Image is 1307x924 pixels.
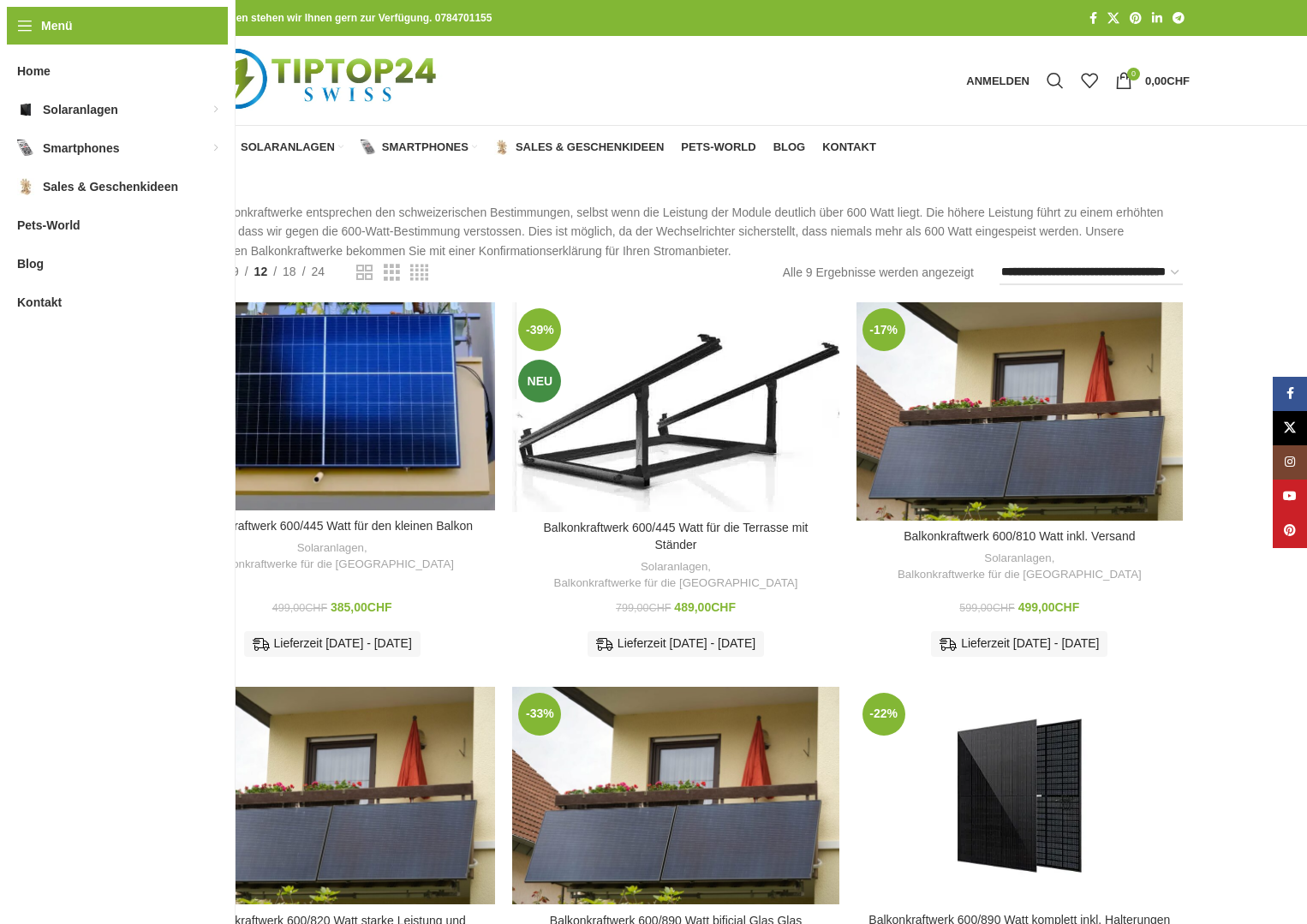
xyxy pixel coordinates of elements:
div: , [521,559,830,591]
a: Pinterest Social Link [1273,514,1307,548]
span: 0 [1127,68,1140,80]
a: LinkedIn Social Link [1147,7,1167,30]
span: 12 [254,265,268,278]
a: Balkonkraftwerk 600/445 Watt für die Terrasse mit Ständer [544,521,809,551]
a: Rasteransicht 4 [410,262,428,283]
a: X Social Link [1102,7,1125,30]
a: Balkonkraftwerk 600/445 Watt für den kleinen Balkon [169,302,495,510]
span: Home [17,56,51,86]
img: Solaranlagen [17,101,34,118]
a: Telegram Social Link [1167,7,1190,30]
a: Pets-World [681,130,755,164]
span: Solaranlagen [43,94,118,125]
span: Pets-World [17,210,81,241]
span: Smartphones [43,133,119,164]
span: CHF [305,602,327,614]
span: Neu [518,360,561,402]
a: Smartphones [361,130,477,164]
div: Meine Wunschliste [1072,63,1107,98]
a: Pinterest Social Link [1125,7,1147,30]
a: Facebook Social Link [1273,377,1307,411]
a: Sales & Geschenkideen [494,130,664,164]
a: Balkonkraftwerk 600/890 Watt komplett inkl. Halterungen inkl. Lieferung [856,687,1183,904]
span: -17% [862,308,905,351]
a: Anmelden [958,63,1038,98]
a: Blog [773,130,806,164]
a: YouTube Social Link [1273,480,1307,514]
bdi: 799,00 [616,602,671,614]
a: 18 [277,262,302,281]
span: Blog [17,248,44,279]
span: Anmelden [966,75,1029,86]
img: Smartphones [361,140,376,155]
bdi: 499,00 [272,602,327,614]
a: Balkonkraftwerk 600/820 Watt starke Leistung und höchste Qualität [169,687,495,905]
a: X Social Link [1273,411,1307,445]
a: Instagram Social Link [1273,445,1307,480]
strong: Bei allen Fragen stehen wir Ihnen gern zur Verfügung. 0784701155 [169,12,492,24]
div: Lieferzeit [DATE] - [DATE] [244,631,421,657]
span: -22% [862,693,905,736]
span: 9 [232,265,239,278]
a: Rasteransicht 2 [356,262,373,283]
div: Lieferzeit [DATE] - [DATE] [588,631,764,657]
span: CHF [1167,75,1190,87]
bdi: 599,00 [959,602,1014,614]
a: Rasteransicht 3 [384,262,400,283]
select: Shop-Reihenfolge [1000,260,1183,285]
a: Facebook Social Link [1084,7,1102,30]
bdi: 489,00 [674,600,736,614]
a: 24 [306,262,331,281]
a: Solaranlagen [219,130,343,164]
img: Tiptop24 Nachhaltige & Faire Produkte [169,36,480,125]
a: Balkonkraftwerk 600/810 Watt inkl. Versand [856,302,1183,521]
div: Hauptnavigation [160,130,885,164]
span: Sales & Geschenkideen [43,171,178,202]
a: Balkonkraftwerk 600/810 Watt inkl. Versand [904,529,1135,543]
bdi: 385,00 [331,600,392,614]
img: Sales & Geschenkideen [17,178,34,195]
a: Balkonkraftwerk 600/445 Watt für die Terrasse mit Ständer [512,302,839,512]
a: Suche [1038,63,1072,98]
span: 18 [283,265,296,278]
span: -39% [518,308,561,351]
span: Kontakt [17,287,62,318]
span: CHF [711,600,736,614]
span: -33% [518,693,561,736]
span: Solaranlagen [241,140,335,154]
span: 24 [312,265,325,278]
span: CHF [367,600,392,614]
div: , [177,540,486,572]
img: Sales & Geschenkideen [494,140,510,155]
span: CHF [993,602,1015,614]
span: CHF [649,602,671,614]
bdi: 499,00 [1018,600,1080,614]
div: Lieferzeit [DATE] - [DATE] [931,631,1107,657]
p: Alle 9 Ergebnisse werden angezeigt [783,263,974,282]
a: Logo der Website [169,73,480,86]
a: Solaranlagen [984,551,1051,567]
a: Solaranlagen [641,559,707,575]
a: Balkonkraftwerke für die [GEOGRAPHIC_DATA] [210,557,454,573]
a: 12 [248,262,274,281]
p: Unsere Balkonkraftwerke entsprechen den schweizerischen Bestimmungen, selbst wenn die Leistung de... [169,203,1190,260]
img: Smartphones [17,140,34,157]
a: Balkonkraftwerk 600/890 Watt bificial Glas Glas [512,687,839,905]
a: Balkonkraftwerke für die [GEOGRAPHIC_DATA] [898,567,1142,583]
span: Pets-World [681,140,755,154]
a: Balkonkraftwerk 600/445 Watt für den kleinen Balkon [191,519,473,533]
span: Blog [773,140,806,154]
a: Solaranlagen [297,540,364,557]
a: Kontakt [822,130,876,164]
span: Smartphones [382,140,468,154]
a: Balkonkraftwerke für die [GEOGRAPHIC_DATA] [554,575,798,592]
span: CHF [1055,600,1080,614]
span: Sales & Geschenkideen [516,140,664,154]
div: , [865,551,1174,582]
bdi: 0,00 [1145,75,1190,87]
span: Kontakt [822,140,876,154]
a: 0 0,00CHF [1107,63,1198,98]
span: Menü [41,16,73,35]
